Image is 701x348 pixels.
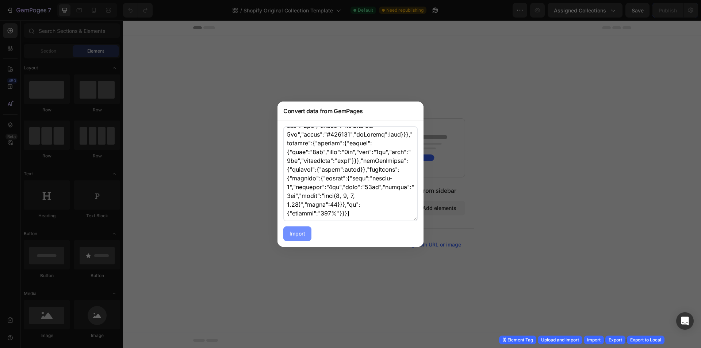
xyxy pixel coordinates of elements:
div: Upload and import [541,337,579,343]
button: Add elements [291,180,342,195]
button: Add sections [236,180,286,195]
div: Convert data from GemPages [277,102,424,121]
div: Import [290,230,305,237]
div: Export [609,337,622,343]
div: Start with Generating from URL or image [240,221,338,227]
button: Import [584,336,604,344]
button: Export to Local [627,336,664,344]
button: Export [605,336,625,344]
div: Open Intercom Messenger [676,312,694,330]
div: Start with Sections from sidebar [245,166,333,175]
button: (I) Element Tag [499,336,536,344]
button: Import [283,226,311,241]
div: (I) Element Tag [502,337,533,343]
button: Upload and import [538,336,582,344]
div: Export to Local [630,337,661,343]
div: Import [587,337,601,343]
